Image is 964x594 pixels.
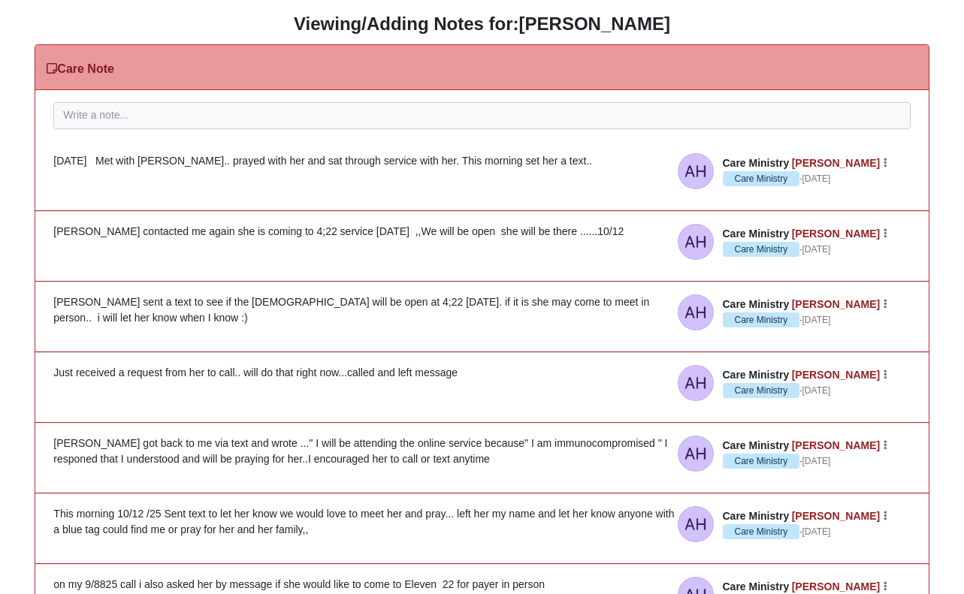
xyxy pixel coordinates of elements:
[792,510,880,522] a: [PERSON_NAME]
[678,294,714,330] img: Anita Hampson
[53,153,910,169] div: [DATE] Met with [PERSON_NAME].. prayed with her and sat through service with her. This morning se...
[723,312,800,327] span: Care Ministry
[678,365,714,401] img: Anita Hampson
[519,14,670,34] strong: [PERSON_NAME]
[802,173,831,184] time: October 13, 2025, 7:29 AM
[11,14,953,35] h3: Viewing/Adding Notes for:
[802,456,831,466] time: October 12, 2025, 9:30 AM
[723,510,790,522] span: Care Ministry
[53,224,910,240] div: [PERSON_NAME] contacted me again she is coming to 4;22 service [DATE] ,,We will be open she will ...
[53,506,910,538] div: This morning 10/12 /25 Sent text to let her know we would love to meet her and pray... left her m...
[723,171,800,186] span: Care Ministry
[792,439,880,451] a: [PERSON_NAME]
[802,315,831,325] time: October 12, 2025, 12:50 PM
[723,369,790,381] span: Care Ministry
[723,298,790,310] span: Care Ministry
[802,384,831,397] a: [DATE]
[678,153,714,189] img: Anita Hampson
[723,242,800,257] span: Care Ministry
[802,385,831,396] time: October 12, 2025, 10:14 AM
[53,365,910,381] div: Just received a request from her to call.. will do that right now...called and left message
[802,172,831,185] a: [DATE]
[792,157,880,169] a: [PERSON_NAME]
[802,525,831,538] a: [DATE]
[723,439,790,451] span: Care Ministry
[792,228,880,240] a: [PERSON_NAME]
[47,62,114,76] h3: Care Note
[678,506,714,542] img: Anita Hampson
[723,383,800,398] span: Care Ministry
[723,524,800,539] span: Care Ministry
[723,157,790,169] span: Care Ministry
[802,244,831,255] time: October 12, 2025, 1:53 PM
[802,243,831,256] a: [DATE]
[723,383,802,398] span: ·
[723,228,790,240] span: Care Ministry
[53,294,910,326] div: [PERSON_NAME] sent a text to see if the [DEMOGRAPHIC_DATA] will be open at 4;22 [DATE]. if it is ...
[723,524,802,539] span: ·
[678,436,714,472] img: Anita Hampson
[723,454,800,469] span: Care Ministry
[802,454,831,468] a: [DATE]
[678,224,714,260] img: Anita Hampson
[802,313,831,327] a: [DATE]
[723,242,802,257] span: ·
[723,312,802,327] span: ·
[53,436,910,467] div: [PERSON_NAME] got back to me via text and wrote ..." I will be attending the online service becau...
[723,454,802,469] span: ·
[792,369,880,381] a: [PERSON_NAME]
[792,298,880,310] a: [PERSON_NAME]
[723,171,802,186] span: ·
[802,526,831,537] time: October 12, 2025, 7:49 AM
